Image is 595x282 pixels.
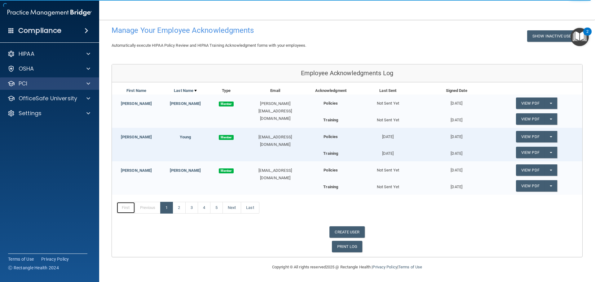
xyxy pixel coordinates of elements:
[19,80,27,87] p: PCI
[354,128,422,141] div: [DATE]
[19,50,34,58] p: HIPAA
[243,133,308,148] div: [EMAIL_ADDRESS][DOMAIN_NAME]
[422,147,491,157] div: [DATE]
[185,202,198,214] a: 3
[121,168,152,173] a: [PERSON_NAME]
[323,184,338,189] b: Training
[241,202,259,214] a: Last
[19,65,34,72] p: OSHA
[422,87,491,94] div: Signed Date
[160,202,173,214] a: 1
[516,113,544,125] a: View PDF
[223,202,241,214] a: Next
[308,87,354,94] div: Acknowledgment
[19,110,42,117] p: Settings
[422,128,491,141] div: [DATE]
[354,87,422,94] div: Last Sent
[41,256,69,262] a: Privacy Policy
[243,87,308,94] div: Email
[516,98,544,109] a: View PDF
[180,135,191,139] a: Young
[422,94,491,107] div: [DATE]
[170,101,201,106] a: [PERSON_NAME]
[516,147,544,158] a: View PDF
[18,26,61,35] h4: Compliance
[19,95,77,102] p: OfficeSafe University
[422,113,491,124] div: [DATE]
[516,180,544,192] a: View PDF
[332,241,363,252] a: PRINT LOG
[354,147,422,157] div: [DATE]
[117,202,135,214] a: First
[516,164,544,176] a: View PDF
[170,168,201,173] a: [PERSON_NAME]
[323,118,338,122] b: Training
[173,202,185,214] a: 2
[329,226,364,238] a: CREATE USER
[112,26,382,34] h4: Manage Your Employee Acknowledgments
[174,87,197,94] a: Last Name
[7,7,92,19] img: PMB logo
[516,131,544,142] a: View PDF
[8,265,59,271] span: Ⓒ Rectangle Health 2024
[198,202,210,214] a: 4
[112,64,582,82] div: Employee Acknowledgments Log
[126,87,146,94] a: First Name
[219,135,234,140] span: Member
[571,28,589,46] button: Open Resource Center, 2 new notifications
[354,161,422,174] div: Not Sent Yet
[243,167,308,182] div: [EMAIL_ADDRESS][DOMAIN_NAME]
[219,168,234,173] span: Member
[586,32,588,40] div: 2
[8,256,34,262] a: Terms of Use
[210,87,242,94] div: Type
[243,100,308,122] div: [PERSON_NAME][EMAIL_ADDRESS][DOMAIN_NAME]
[324,101,338,106] b: Policies
[324,168,338,172] b: Policies
[121,135,152,139] a: [PERSON_NAME]
[7,95,90,102] a: OfficeSafe University
[7,50,90,58] a: HIPAA
[422,161,491,174] div: [DATE]
[372,265,397,269] a: Privacy Policy
[7,110,90,117] a: Settings
[135,202,161,214] a: Previous
[323,151,338,156] b: Training
[354,94,422,107] div: Not Sent Yet
[398,265,422,269] a: Terms of Use
[234,257,460,277] div: Copyright © All rights reserved 2025 @ Rectangle Health | |
[7,80,90,87] a: PCI
[121,101,152,106] a: [PERSON_NAME]
[210,202,223,214] a: 5
[527,30,581,42] button: Show Inactive Users
[7,65,90,72] a: OSHA
[112,43,306,48] span: Automatically execute HIPAA Policy Review and HIPAA Training Acknowledgment forms with your emplo...
[354,180,422,191] div: Not Sent Yet
[324,134,338,139] b: Policies
[422,180,491,191] div: [DATE]
[219,102,234,106] span: Member
[354,113,422,124] div: Not Sent Yet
